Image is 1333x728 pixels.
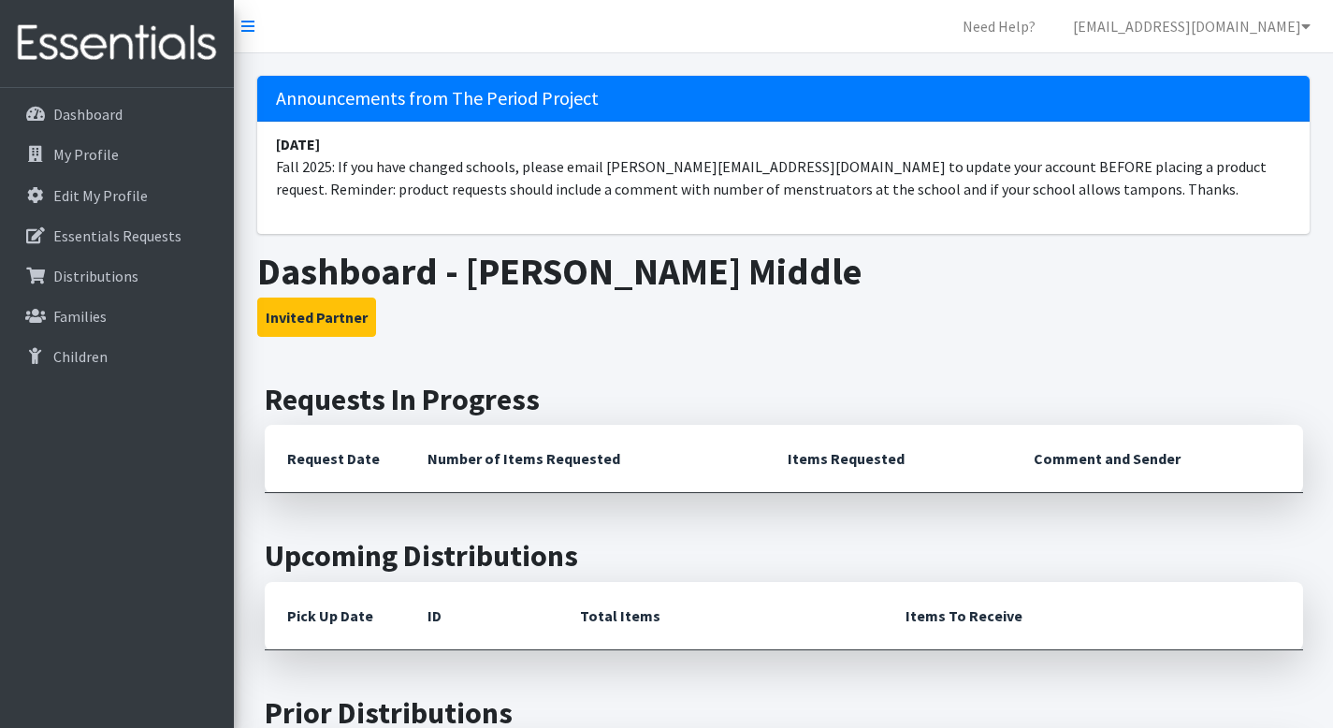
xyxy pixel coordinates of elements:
h1: Dashboard - [PERSON_NAME] Middle [257,249,1310,294]
th: Comment and Sender [1011,425,1302,493]
h2: Requests In Progress [265,382,1303,417]
h2: Upcoming Distributions [265,538,1303,574]
p: My Profile [53,145,119,164]
a: Need Help? [948,7,1050,45]
a: Dashboard [7,95,226,133]
a: My Profile [7,136,226,173]
th: Items To Receive [883,582,1303,650]
p: Essentials Requests [53,226,181,245]
th: Number of Items Requested [405,425,766,493]
a: Edit My Profile [7,177,226,214]
h5: Announcements from The Period Project [257,76,1310,122]
p: Distributions [53,267,138,285]
button: Invited Partner [257,298,376,337]
p: Dashboard [53,105,123,124]
th: Request Date [265,425,405,493]
th: Total Items [558,582,883,650]
a: Distributions [7,257,226,295]
p: Edit My Profile [53,186,148,205]
p: Families [53,307,107,326]
li: Fall 2025: If you have changed schools, please email [PERSON_NAME][EMAIL_ADDRESS][DOMAIN_NAME] to... [257,122,1310,211]
p: Children [53,347,108,366]
a: Children [7,338,226,375]
th: Pick Up Date [265,582,405,650]
a: [EMAIL_ADDRESS][DOMAIN_NAME] [1058,7,1326,45]
a: Essentials Requests [7,217,226,255]
a: Families [7,298,226,335]
th: Items Requested [765,425,1011,493]
img: HumanEssentials [7,12,226,75]
th: ID [405,582,558,650]
strong: [DATE] [276,135,320,153]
